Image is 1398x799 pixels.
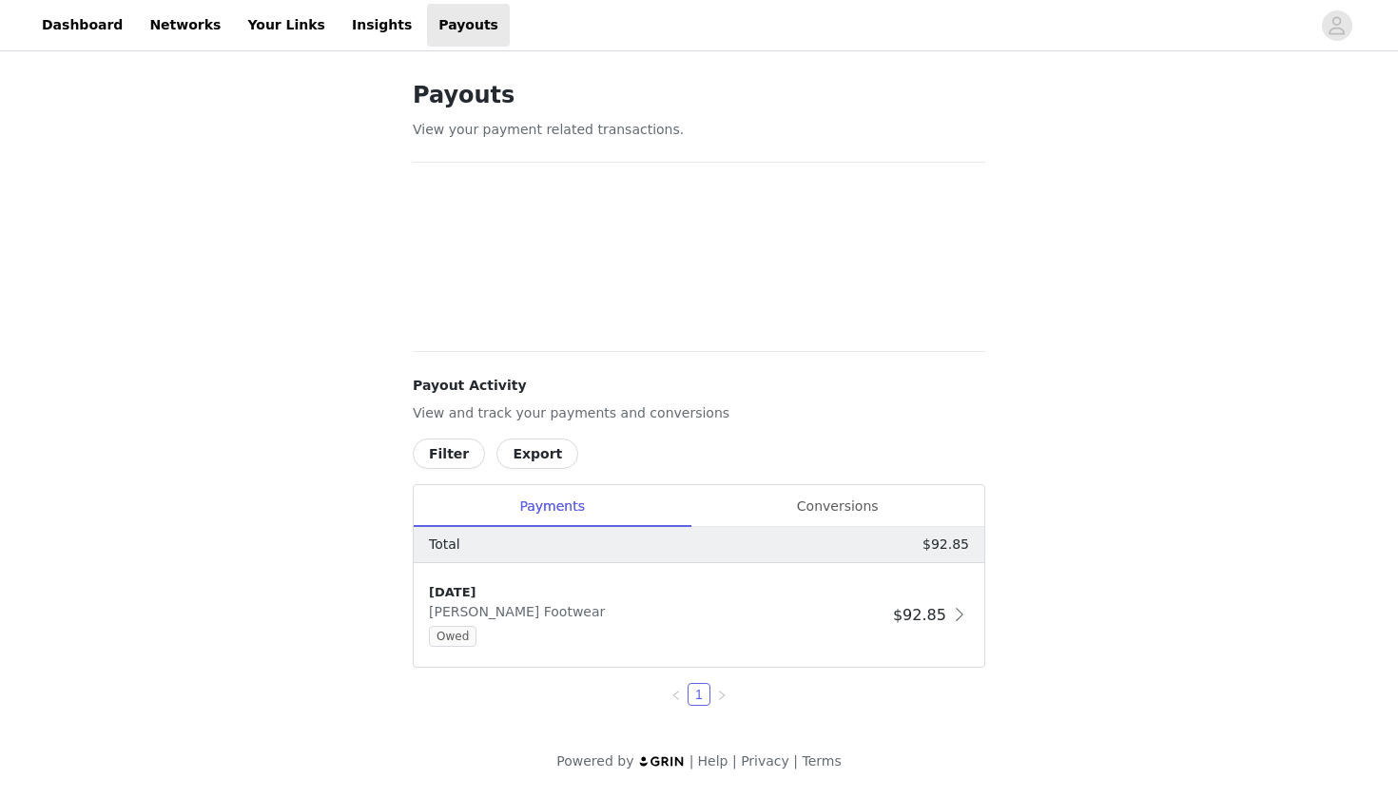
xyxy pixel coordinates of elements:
p: View and track your payments and conversions [413,403,985,423]
i: icon: right [716,690,728,701]
div: Conversions [690,485,984,528]
li: 1 [688,683,710,706]
img: logo [638,755,686,768]
li: Next Page [710,683,733,706]
h1: Payouts [413,78,985,112]
li: Previous Page [665,683,688,706]
p: Total [429,535,460,555]
a: Dashboard [30,4,134,47]
div: clickable-list-item [414,563,984,667]
a: Terms [802,753,841,769]
a: Insights [340,4,423,47]
i: icon: left [670,690,682,701]
button: Export [496,438,578,469]
a: 1 [689,684,709,705]
a: Help [698,753,728,769]
a: Payouts [427,4,510,47]
div: [DATE] [429,583,885,602]
button: Filter [413,438,485,469]
a: Privacy [741,753,789,769]
span: | [793,753,798,769]
p: $92.85 [922,535,969,555]
span: [PERSON_NAME] Footwear [429,604,612,619]
h4: Payout Activity [413,376,985,396]
span: Powered by [556,753,633,769]
a: Your Links [236,4,337,47]
span: | [732,753,737,769]
span: Owed [429,626,476,647]
div: Payments [414,485,690,528]
p: View your payment related transactions. [413,120,985,140]
span: $92.85 [893,606,946,624]
a: Networks [138,4,232,47]
span: | [689,753,694,769]
div: avatar [1328,10,1346,41]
